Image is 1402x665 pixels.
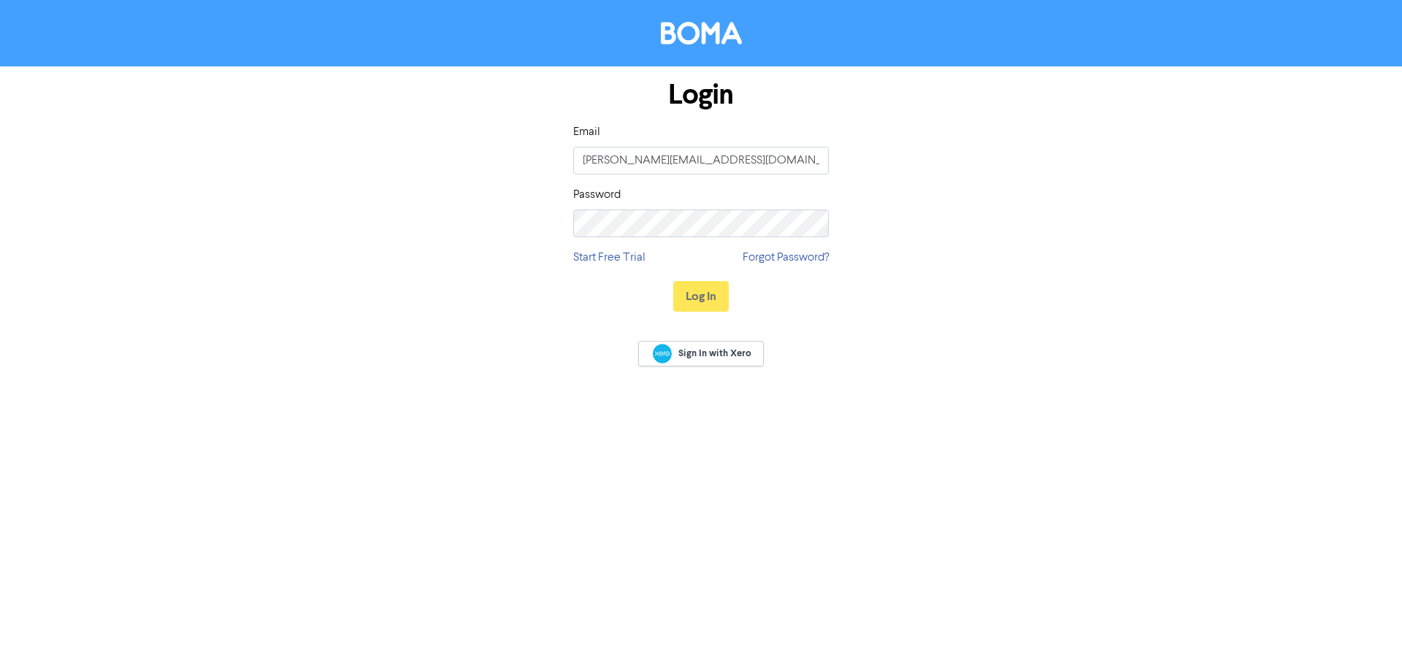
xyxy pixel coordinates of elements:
[743,249,829,266] a: Forgot Password?
[573,123,600,141] label: Email
[678,347,751,360] span: Sign In with Xero
[573,78,829,112] h1: Login
[638,341,764,366] a: Sign In with Xero
[573,249,646,266] a: Start Free Trial
[653,344,672,364] img: Xero logo
[661,22,742,45] img: BOMA Logo
[573,186,621,204] label: Password
[673,281,729,312] button: Log In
